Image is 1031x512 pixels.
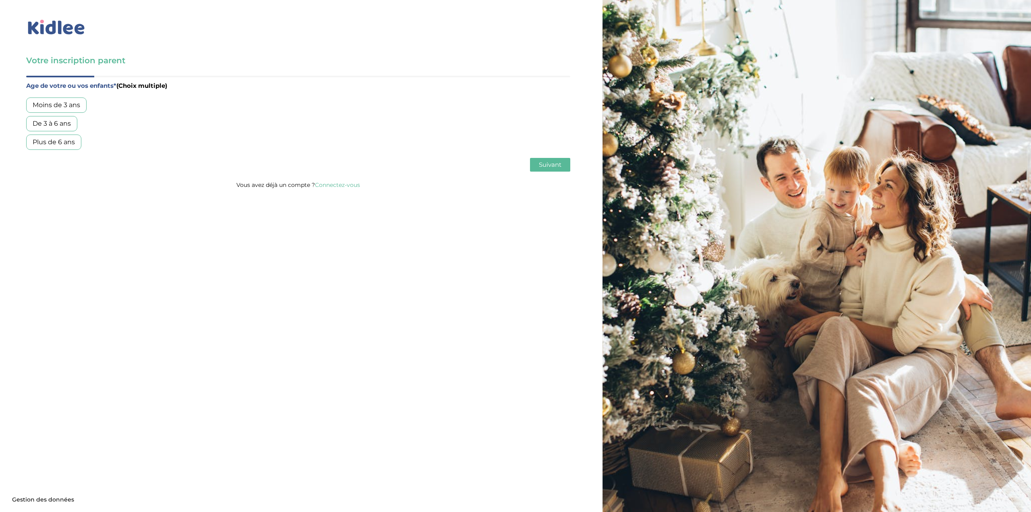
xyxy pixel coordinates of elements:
[315,181,360,189] a: Connectez-vous
[7,491,79,508] button: Gestion des données
[26,158,64,172] button: Précédent
[26,55,570,66] h3: Votre inscription parent
[26,116,77,131] div: De 3 à 6 ans
[116,82,167,89] span: (Choix multiple)
[26,135,81,150] div: Plus de 6 ans
[26,81,570,91] label: Age de votre ou vos enfants*
[530,158,570,172] button: Suivant
[26,18,87,37] img: logo_kidlee_bleu
[26,97,87,113] div: Moins de 3 ans
[26,180,570,190] p: Vous avez déjà un compte ?
[12,496,74,504] span: Gestion des données
[539,161,561,168] span: Suivant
